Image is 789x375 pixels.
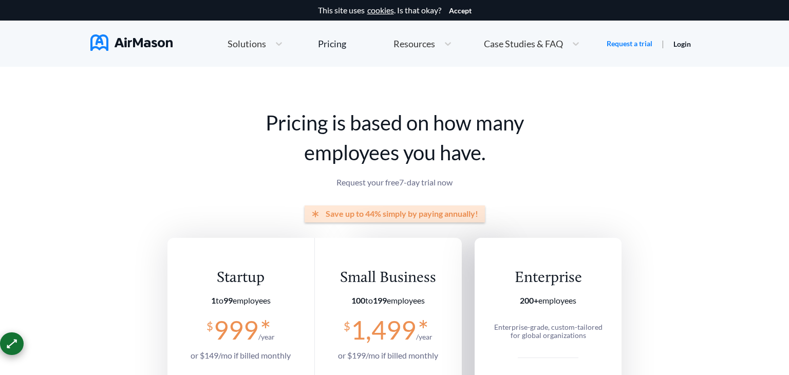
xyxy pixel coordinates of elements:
p: Request your free 7 -day trial now [167,178,622,187]
span: or $ 149 /mo if billed monthly [191,350,291,360]
span: $ [206,315,213,332]
span: Enterprise-grade, custom-tailored for global organizations [494,323,603,340]
div: Enterprise [489,269,608,288]
h1: Pricing is based on how many employees you have. [167,108,622,167]
section: employees [338,296,438,305]
img: AirMason Logo [90,34,173,51]
a: cookies [367,6,394,15]
div: Pricing [318,39,346,48]
span: | [662,39,664,48]
span: to [351,295,387,305]
b: 1 [211,295,216,305]
span: or $ 199 /mo if billed monthly [338,350,438,360]
span: Save up to 44% simply by paying annually! [326,209,478,218]
b: 100 [351,295,365,305]
span: to [211,295,233,305]
a: Pricing [318,34,346,53]
button: Accept cookies [449,7,472,15]
span: Solutions [228,39,266,48]
span: Case Studies & FAQ [484,39,563,48]
a: Login [673,40,691,48]
span: 999 [214,314,258,345]
span: 1,499 [351,314,416,345]
b: 199 [373,295,387,305]
a: Request a trial [607,39,652,49]
div: Startup [191,269,291,288]
div: Small Business [338,269,438,288]
section: employees [489,296,608,305]
b: 99 [223,295,233,305]
section: employees [191,296,291,305]
b: 200+ [520,295,538,305]
div: ⟷ [3,335,20,352]
span: $ [344,315,350,332]
span: Resources [393,39,435,48]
